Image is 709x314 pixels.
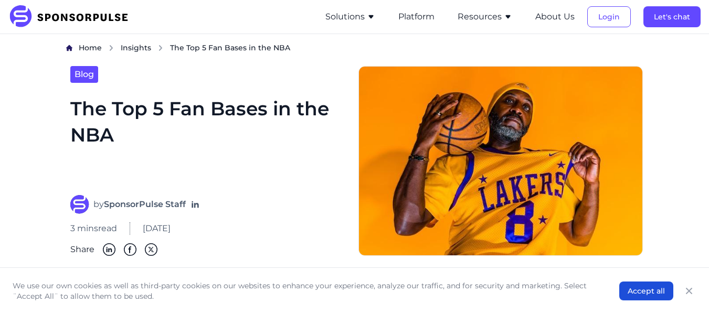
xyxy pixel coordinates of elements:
[70,95,346,182] h1: The Top 5 Fan Bases in the NBA
[124,243,136,256] img: Facebook
[70,222,117,235] span: 3 mins read
[157,45,164,51] img: chevron right
[66,45,72,51] img: Home
[657,264,709,314] iframe: Chat Widget
[643,6,701,27] button: Let's chat
[108,45,114,51] img: chevron right
[143,222,171,235] span: [DATE]
[93,198,186,211] span: by
[121,43,151,52] span: Insights
[398,10,435,23] button: Platform
[358,66,643,256] img: Photo courtesy Adre Hunter via Unsplash
[70,243,94,256] span: Share
[103,243,115,256] img: Linkedin
[145,243,157,256] img: Twitter
[104,199,186,209] strong: SponsorPulse Staff
[398,12,435,21] a: Platform
[170,42,290,53] span: The Top 5 Fan Bases in the NBA
[79,43,102,52] span: Home
[190,199,200,210] a: Follow on LinkedIn
[458,10,512,23] button: Resources
[8,5,136,28] img: SponsorPulse
[325,10,375,23] button: Solutions
[121,42,151,53] a: Insights
[619,281,673,300] button: Accept all
[13,280,598,301] p: We use our own cookies as well as third-party cookies on our websites to enhance your experience,...
[587,6,631,27] button: Login
[70,195,89,214] img: SponsorPulse Staff
[535,12,575,21] a: About Us
[79,42,102,53] a: Home
[535,10,575,23] button: About Us
[643,12,701,21] a: Let's chat
[70,66,98,83] a: Blog
[587,12,631,21] a: Login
